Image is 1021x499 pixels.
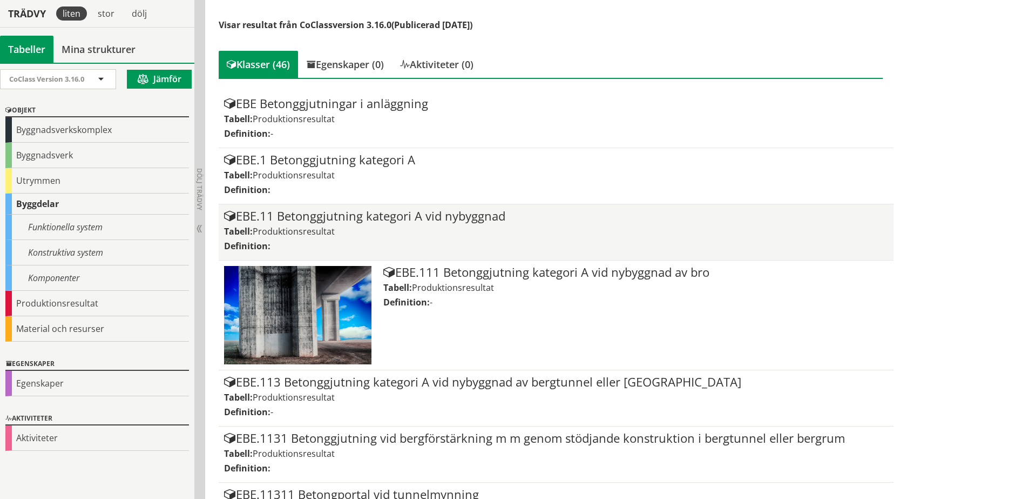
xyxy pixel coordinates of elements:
span: Dölj trädvy [195,168,204,210]
div: Byggnadsverkskomplex [5,117,189,143]
span: (Publicerad [DATE]) [391,19,472,31]
div: Aktiviteter [5,412,189,425]
div: Byggnadsverk [5,143,189,168]
span: CoClass Version 3.16.0 [9,74,84,84]
div: Aktiviteter (0) [392,51,482,78]
div: Byggdelar [5,194,189,215]
label: Definition: [224,406,271,418]
div: Klasser (46) [219,51,298,78]
span: Produktionsresultat [253,225,335,237]
div: dölj [125,6,153,21]
a: Mina strukturer [53,36,144,63]
label: Definition: [224,462,271,474]
span: - [271,406,273,418]
label: Tabell: [224,169,253,181]
label: Tabell: [224,448,253,460]
span: - [430,296,432,308]
div: liten [56,6,87,21]
span: Visar resultat från CoClassversion 3.16.0 [219,19,391,31]
span: Produktionsresultat [412,282,494,294]
div: Trädvy [2,8,52,19]
label: Definition: [224,184,271,196]
span: Produktionsresultat [253,391,335,403]
div: EBE.113 Betonggjutning kategori A vid nybyggnad av bergtunnel eller [GEOGRAPHIC_DATA] [224,376,888,389]
span: - [271,128,273,139]
div: Material och resurser [5,316,189,342]
label: Tabell: [224,225,253,237]
label: Definition: [383,296,430,308]
label: Definition: [224,240,271,252]
div: Objekt [5,104,189,117]
img: Tabell [224,266,371,364]
div: Egenskaper [5,358,189,371]
label: Tabell: [224,113,253,125]
div: EBE.1131 Betonggjutning vid bergförstärkning m m genom stödjande konstruktion i bergtunnel eller ... [224,432,888,445]
div: Funktionella system [5,215,189,240]
div: EBE.111 Betonggjutning kategori A vid nybyggnad av bro [383,266,888,279]
div: EBE.11 Betonggjutning kategori A vid nybyggnad [224,210,888,223]
button: Jämför [127,70,192,89]
div: stor [91,6,121,21]
div: Egenskaper [5,371,189,396]
label: Tabell: [383,282,412,294]
span: Produktionsresultat [253,448,335,460]
label: Definition: [224,128,271,139]
div: Komponenter [5,265,189,291]
span: Produktionsresultat [253,113,335,125]
div: Produktionsresultat [5,291,189,316]
span: Produktionsresultat [253,169,335,181]
div: Utrymmen [5,168,189,194]
div: Konstruktiva system [5,240,189,265]
div: Egenskaper (0) [298,51,392,78]
label: Tabell: [224,391,253,403]
div: Aktiviteter [5,425,189,451]
div: EBE Betonggjutningar i anläggning [224,97,888,110]
div: EBE.1 Betonggjutning kategori A [224,154,888,167]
